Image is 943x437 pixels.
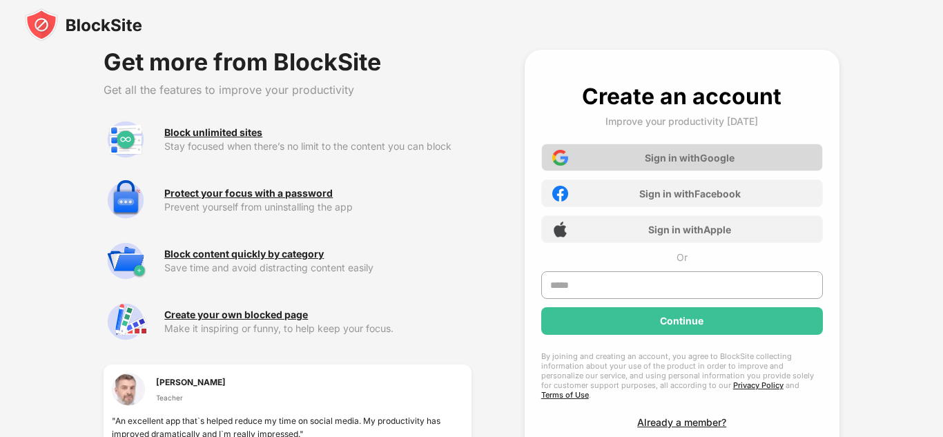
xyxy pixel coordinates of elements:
[104,117,148,162] img: premium-unlimited-blocklist.svg
[645,152,735,164] div: Sign in with Google
[660,315,703,327] div: Continue
[164,202,471,213] div: Prevent yourself from uninstalling the app
[164,309,308,320] div: Create your own blocked page
[104,300,148,344] img: premium-customize-block-page.svg
[552,222,568,237] img: apple-icon.png
[605,115,758,127] div: Improve your productivity [DATE]
[639,188,741,200] div: Sign in with Facebook
[164,249,324,260] div: Block content quickly by category
[541,351,823,400] div: By joining and creating an account, you agree to BlockSite collecting information about your use ...
[541,390,589,400] a: Terms of Use
[733,380,784,390] a: Privacy Policy
[164,188,333,199] div: Protect your focus with a password
[164,127,262,138] div: Block unlimited sites
[156,376,226,389] div: [PERSON_NAME]
[156,392,226,403] div: Teacher
[104,239,148,283] img: premium-category.svg
[164,141,471,152] div: Stay focused when there’s no limit to the content you can block
[552,150,568,166] img: google-icon.png
[104,50,471,75] div: Get more from BlockSite
[104,83,471,97] div: Get all the features to improve your productivity
[25,8,142,41] img: blocksite-icon-black.svg
[104,178,148,222] img: premium-password-protection.svg
[164,323,471,334] div: Make it inspiring or funny, to help keep your focus.
[677,251,688,263] div: Or
[552,186,568,202] img: facebook-icon.png
[637,416,726,428] div: Already a member?
[112,373,145,406] img: testimonial-1.jpg
[582,83,781,110] div: Create an account
[164,262,471,273] div: Save time and avoid distracting content easily
[648,224,731,235] div: Sign in with Apple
